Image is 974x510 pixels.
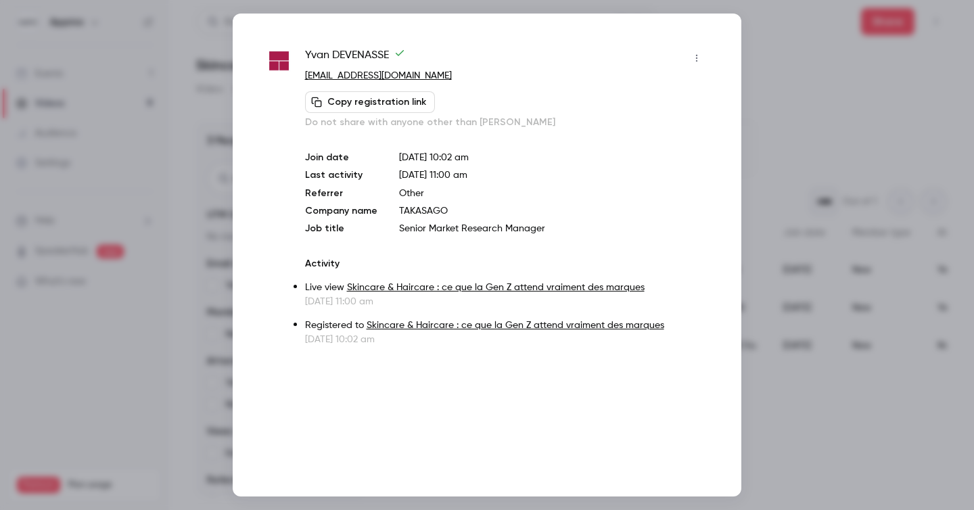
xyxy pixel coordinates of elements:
[266,49,292,74] img: takasago.com
[305,187,377,200] p: Referrer
[399,204,708,218] p: TAKASAGO
[305,116,708,129] p: Do not share with anyone other than [PERSON_NAME]
[347,283,645,292] a: Skincare & Haircare : ce que la Gen Z attend vraiment des marques
[399,222,708,235] p: Senior Market Research Manager
[305,319,708,333] p: Registered to
[399,151,708,164] p: [DATE] 10:02 am
[305,47,405,69] span: Yvan DEVENASSE
[367,321,664,330] a: Skincare & Haircare : ce que la Gen Z attend vraiment des marques
[305,222,377,235] p: Job title
[305,151,377,164] p: Join date
[305,257,708,271] p: Activity
[305,204,377,218] p: Company name
[399,187,708,200] p: Other
[305,168,377,183] p: Last activity
[305,295,708,308] p: [DATE] 11:00 am
[305,333,708,346] p: [DATE] 10:02 am
[305,71,452,80] a: [EMAIL_ADDRESS][DOMAIN_NAME]
[305,91,435,113] button: Copy registration link
[305,281,708,295] p: Live view
[399,170,467,180] span: [DATE] 11:00 am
